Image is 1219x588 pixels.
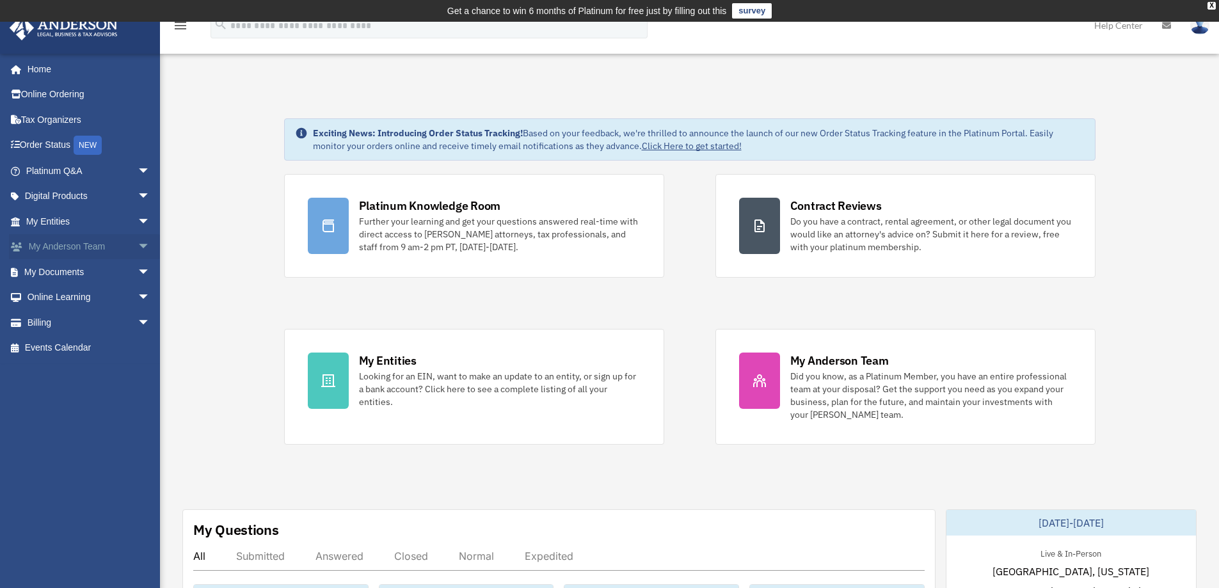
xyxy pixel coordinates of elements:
div: Do you have a contract, rental agreement, or other legal document you would like an attorney's ad... [790,215,1072,253]
span: arrow_drop_down [138,209,163,235]
div: Further your learning and get your questions answered real-time with direct access to [PERSON_NAM... [359,215,641,253]
a: My Anderson Team Did you know, as a Platinum Member, you have an entire professional team at your... [715,329,1096,445]
span: arrow_drop_down [138,184,163,210]
div: All [193,550,205,562]
div: Did you know, as a Platinum Member, you have an entire professional team at your disposal? Get th... [790,370,1072,421]
div: Contract Reviews [790,198,882,214]
a: Home [9,56,163,82]
a: Online Learningarrow_drop_down [9,285,170,310]
strong: Exciting News: Introducing Order Status Tracking! [313,127,523,139]
a: My Entities Looking for an EIN, want to make an update to an entity, or sign up for a bank accoun... [284,329,664,445]
a: Contract Reviews Do you have a contract, rental agreement, or other legal document you would like... [715,174,1096,278]
div: close [1207,2,1216,10]
div: My Questions [193,520,279,539]
div: Looking for an EIN, want to make an update to an entity, or sign up for a bank account? Click her... [359,370,641,408]
div: Expedited [525,550,573,562]
div: Submitted [236,550,285,562]
span: arrow_drop_down [138,259,163,285]
a: Platinum Knowledge Room Further your learning and get your questions answered real-time with dire... [284,174,664,278]
a: My Entitiesarrow_drop_down [9,209,170,234]
div: Answered [315,550,363,562]
span: arrow_drop_down [138,234,163,260]
span: arrow_drop_down [138,158,163,184]
div: Normal [459,550,494,562]
img: User Pic [1190,16,1209,35]
a: My Anderson Teamarrow_drop_down [9,234,170,260]
a: menu [173,22,188,33]
span: [GEOGRAPHIC_DATA], [US_STATE] [992,564,1149,579]
a: Online Ordering [9,82,170,107]
a: Events Calendar [9,335,170,361]
a: My Documentsarrow_drop_down [9,259,170,285]
div: Live & In-Person [1030,546,1111,559]
div: NEW [74,136,102,155]
a: Tax Organizers [9,107,170,132]
div: Closed [394,550,428,562]
div: Platinum Knowledge Room [359,198,501,214]
a: survey [732,3,772,19]
span: arrow_drop_down [138,310,163,336]
a: Billingarrow_drop_down [9,310,170,335]
a: Platinum Q&Aarrow_drop_down [9,158,170,184]
div: My Anderson Team [790,353,889,369]
i: search [214,17,228,31]
a: Click Here to get started! [642,140,742,152]
span: arrow_drop_down [138,285,163,311]
img: Anderson Advisors Platinum Portal [6,15,122,40]
a: Order StatusNEW [9,132,170,159]
div: Based on your feedback, we're thrilled to announce the launch of our new Order Status Tracking fe... [313,127,1085,152]
a: Digital Productsarrow_drop_down [9,184,170,209]
div: My Entities [359,353,417,369]
i: menu [173,18,188,33]
div: Get a chance to win 6 months of Platinum for free just by filling out this [447,3,727,19]
div: [DATE]-[DATE] [946,510,1196,536]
